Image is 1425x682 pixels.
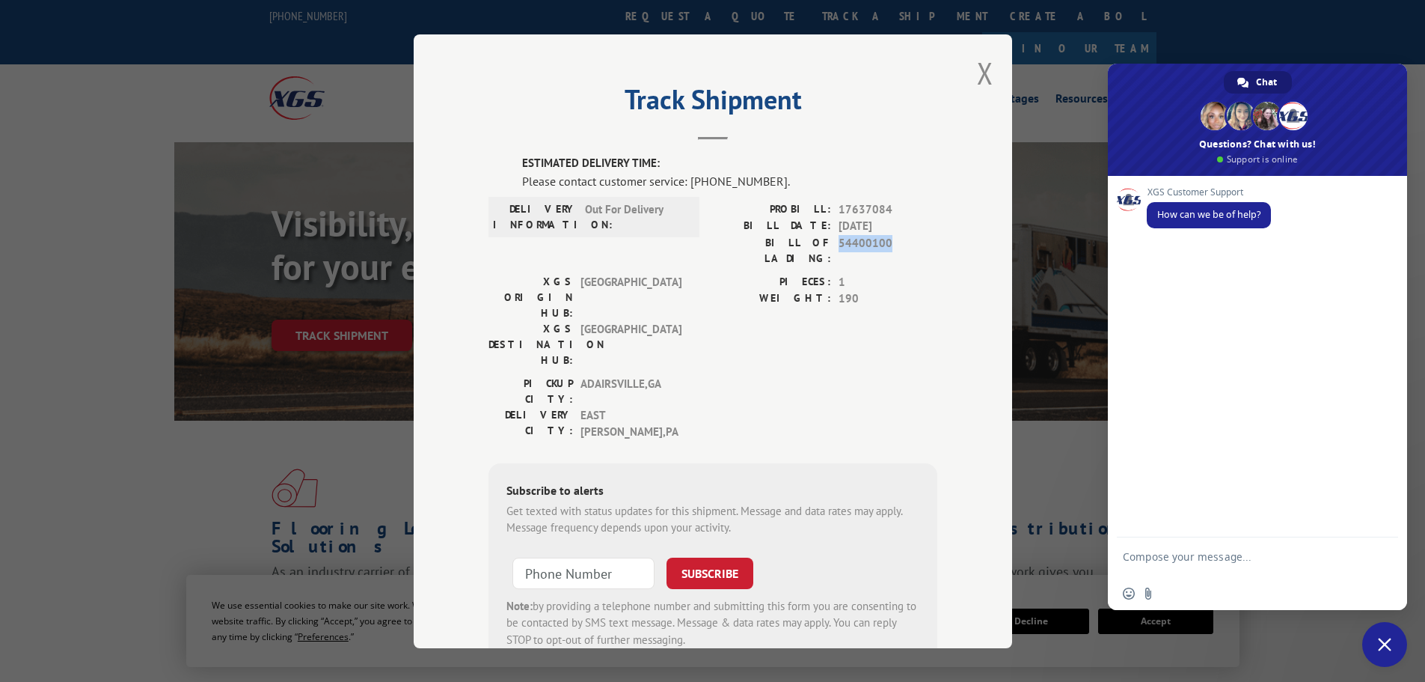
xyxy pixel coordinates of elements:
button: SUBSCRIBE [666,557,753,588]
div: by providing a telephone number and submitting this form you are consenting to be contacted by SM... [506,597,919,648]
label: DELIVERY INFORMATION: [493,201,577,232]
span: [GEOGRAPHIC_DATA] [580,320,681,368]
span: ADAIRSVILLE , GA [580,375,681,407]
label: PROBILL: [713,201,831,218]
textarea: Compose your message... [1123,550,1359,577]
div: Close chat [1362,622,1407,667]
span: 190 [839,290,937,308]
span: Send a file [1142,588,1154,600]
label: XGS ORIGIN HUB: [488,273,573,320]
h2: Track Shipment [488,89,937,118]
label: XGS DESTINATION HUB: [488,320,573,368]
span: How can we be of help? [1157,208,1260,221]
div: Please contact customer service: [PHONE_NUMBER]. [522,171,937,189]
div: Subscribe to alerts [506,481,919,502]
span: [DATE] [839,218,937,235]
label: PIECES: [713,273,831,290]
div: Get texted with status updates for this shipment. Message and data rates may apply. Message frequ... [506,502,919,536]
span: Insert an emoji [1123,588,1135,600]
span: [GEOGRAPHIC_DATA] [580,273,681,320]
span: 54400100 [839,234,937,266]
label: BILL DATE: [713,218,831,235]
span: EAST [PERSON_NAME] , PA [580,407,681,440]
input: Phone Number [512,557,655,588]
label: PICKUP CITY: [488,375,573,407]
span: 17637084 [839,201,937,218]
div: Chat [1224,71,1292,94]
label: DELIVERY CITY: [488,407,573,440]
label: BILL OF LADING: [713,234,831,266]
span: 1 [839,273,937,290]
label: ESTIMATED DELIVERY TIME: [522,155,937,172]
span: XGS Customer Support [1147,187,1271,198]
label: WEIGHT: [713,290,831,308]
strong: Note: [506,598,533,612]
span: Chat [1256,71,1277,94]
button: Close modal [977,53,993,93]
span: Out For Delivery [585,201,686,232]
